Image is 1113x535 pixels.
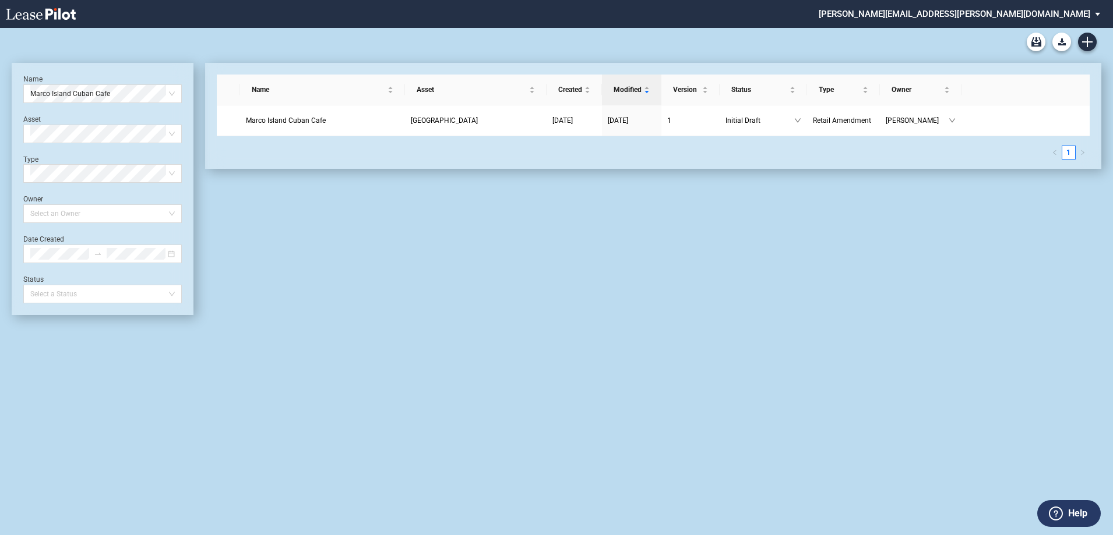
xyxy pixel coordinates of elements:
li: Previous Page [1048,146,1062,160]
span: [DATE] [552,116,573,125]
span: Modified [614,84,642,95]
span: right [1080,150,1086,155]
span: 1 [667,116,671,125]
span: down [949,117,956,124]
li: Next Page [1076,146,1090,160]
span: swap-right [94,250,102,258]
label: Asset [23,115,41,123]
th: Name [240,75,405,105]
th: Created [547,75,602,105]
th: Type [807,75,880,105]
span: Initial Draft [725,115,794,126]
span: Marco Town Center [411,116,478,125]
span: Created [558,84,582,95]
span: Asset [417,84,527,95]
span: Version [673,84,700,95]
label: Type [23,155,38,164]
a: [DATE] [608,115,656,126]
th: Modified [602,75,661,105]
button: Download Blank Form [1052,33,1071,51]
a: [GEOGRAPHIC_DATA] [411,115,541,126]
span: left [1052,150,1058,155]
a: 1 [1062,146,1075,159]
th: Status [720,75,807,105]
label: Status [23,275,44,284]
span: Type [819,84,860,95]
span: Owner [892,84,942,95]
span: down [794,117,801,124]
span: Name [252,84,385,95]
span: Status [731,84,787,95]
span: [PERSON_NAME] [886,115,949,126]
span: to [94,250,102,258]
md-menu: Download Blank Form List [1049,33,1075,51]
span: [DATE] [608,116,628,125]
a: [DATE] [552,115,596,126]
button: left [1048,146,1062,160]
button: Help [1037,500,1101,527]
li: 1 [1062,146,1076,160]
label: Name [23,75,43,83]
label: Date Created [23,235,64,243]
th: Version [661,75,720,105]
a: 1 [667,115,714,126]
th: Owner [880,75,961,105]
a: Create new document [1078,33,1097,51]
a: Archive [1027,33,1045,51]
label: Owner [23,195,43,203]
span: Marco Island Cuban Cafe [246,116,326,125]
a: Retail Amendment [813,115,874,126]
th: Asset [405,75,547,105]
span: Marco Island Cuban Cafe [30,85,175,102]
a: Marco Island Cuban Cafe [246,115,399,126]
label: Help [1068,506,1087,521]
span: Retail Amendment [813,116,871,125]
button: right [1076,146,1090,160]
